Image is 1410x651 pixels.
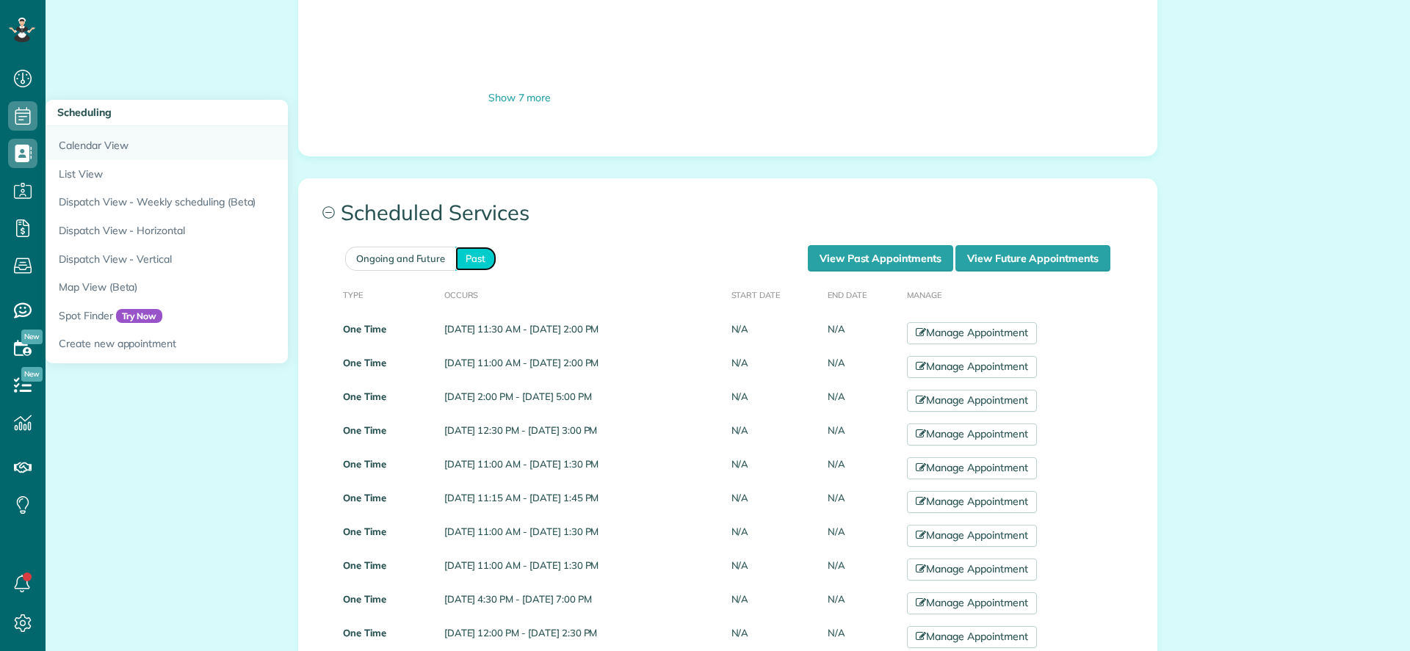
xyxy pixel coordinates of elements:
[726,553,822,586] td: N/A
[343,357,386,368] strong: One Time
[907,423,1036,445] a: Manage Appointment
[726,519,822,553] td: N/A
[438,384,726,418] td: [DATE] 2:00 PM - [DATE] 5:00 PM
[57,106,112,119] span: Scheduling
[907,356,1036,378] a: Manage Appointment
[907,592,1036,614] a: Manage Appointment
[343,323,386,335] strong: One Time
[822,553,901,586] td: N/A
[808,245,953,272] a: View Past Appointments
[343,424,386,436] strong: One Time
[343,458,386,470] strong: One Time
[907,525,1036,547] a: Manage Appointment
[822,316,901,350] td: N/A
[343,559,386,571] strong: One Time
[337,90,702,106] div: Show 7 more
[822,485,901,519] td: N/A
[438,586,726,620] td: [DATE] 4:30 PM - [DATE] 7:00 PM
[726,418,822,451] td: N/A
[907,559,1036,581] a: Manage Appointment
[907,390,1036,412] a: Manage Appointment
[343,525,386,537] strong: One Time
[21,330,43,344] span: New
[822,418,901,451] td: N/A
[321,272,438,316] th: Type
[46,188,413,217] a: Dispatch View - Weekly scheduling (Beta)
[46,330,413,363] a: Create new appointment
[345,247,455,271] a: Ongoing and Future
[438,519,726,553] td: [DATE] 11:00 AM - [DATE] 1:30 PM
[907,491,1036,513] a: Manage Appointment
[438,418,726,451] td: [DATE] 12:30 PM - [DATE] 3:00 PM
[21,367,43,382] span: New
[438,553,726,586] td: [DATE] 11:00 AM - [DATE] 1:30 PM
[907,457,1036,479] a: Manage Appointment
[438,272,726,316] th: Occurs
[955,245,1110,272] a: View Future Appointments
[822,384,901,418] td: N/A
[726,384,822,418] td: N/A
[343,627,386,639] strong: One Time
[726,451,822,485] td: N/A
[438,350,726,384] td: [DATE] 11:00 AM - [DATE] 2:00 PM
[46,160,413,189] a: List View
[343,492,386,503] strong: One Time
[907,626,1036,648] a: Manage Appointment
[822,451,901,485] td: N/A
[726,316,822,350] td: N/A
[299,179,1157,245] a: Scheduled Services
[46,302,413,330] a: Spot FinderTry Now
[438,485,726,519] td: [DATE] 11:15 AM - [DATE] 1:45 PM
[46,245,413,274] a: Dispatch View - Vertical
[901,272,1135,316] th: Manage
[46,126,413,160] a: Calendar View
[46,273,413,302] a: Map View (Beta)
[726,586,822,620] td: N/A
[455,247,496,271] a: Past
[438,316,726,350] td: [DATE] 11:30 AM - [DATE] 2:00 PM
[822,519,901,553] td: N/A
[116,309,163,324] span: Try Now
[822,586,901,620] td: N/A
[343,593,386,605] strong: One Time
[438,451,726,485] td: [DATE] 11:00 AM - [DATE] 1:30 PM
[822,350,901,384] td: N/A
[726,350,822,384] td: N/A
[726,272,822,316] th: Start Date
[343,390,386,402] strong: One Time
[726,485,822,519] td: N/A
[907,322,1036,344] a: Manage Appointment
[46,217,413,245] a: Dispatch View - Horizontal
[822,272,901,316] th: End Date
